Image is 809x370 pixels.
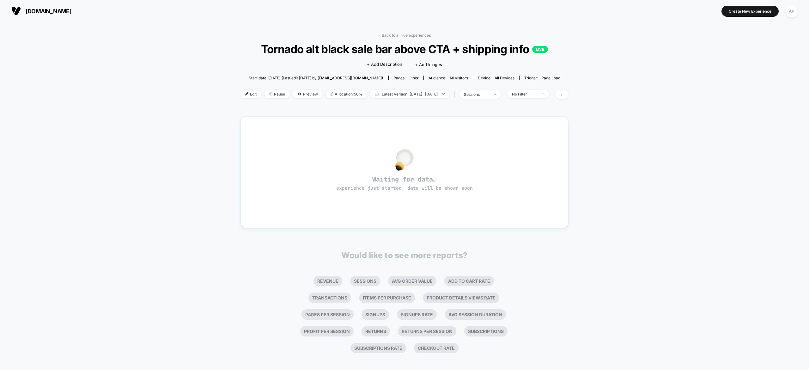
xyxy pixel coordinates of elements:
span: experience just started, data will be shown soon [336,185,473,191]
li: Items Per Purchase [359,293,415,303]
img: edit [245,92,248,96]
span: | [453,90,459,99]
p: LIVE [532,46,548,53]
span: Preview [293,90,323,98]
li: Returns [362,326,390,336]
li: Sessions [350,276,380,286]
li: Add To Cart Rate [444,276,494,286]
div: sessions [464,92,489,97]
li: Pages Per Session [301,309,354,320]
li: Profit Per Session [300,326,354,336]
span: Page Load [541,76,560,80]
span: [DOMAIN_NAME] [26,8,71,15]
button: AP [783,5,800,18]
img: end [269,92,272,96]
span: all devices [495,76,514,80]
li: Returns Per Session [398,326,456,336]
span: other [409,76,419,80]
div: No Filter [512,92,537,96]
li: Avg Session Duration [445,309,506,320]
img: end [442,93,445,95]
img: end [494,94,496,95]
img: no_data [395,149,414,171]
span: + Add Description [367,61,402,68]
span: Allocation: 50% [326,90,367,98]
li: Signups Rate [397,309,437,320]
li: Revenue [313,276,342,286]
a: < Back to all live experiences [378,33,431,38]
span: + Add Images [415,62,442,67]
span: All Visitors [449,76,468,80]
li: Transactions [308,293,351,303]
div: Trigger: [524,76,560,80]
span: Waiting for data… [252,175,557,192]
div: Pages: [393,76,419,80]
span: Start date: [DATE] (Last edit [DATE] by [EMAIL_ADDRESS][DOMAIN_NAME]) [249,76,383,80]
li: Avg Order Value [388,276,436,286]
button: Create New Experience [721,6,779,17]
p: Would like to see more reports? [341,250,468,260]
img: rebalance [331,92,333,96]
span: Tornado alt black sale bar above CTA + shipping info [257,42,552,56]
span: Edit [240,90,261,98]
div: AP [785,5,798,17]
img: Visually logo [11,6,21,16]
span: Latest Version: [DATE] - [DATE] [370,90,449,98]
li: Checkout Rate [414,343,459,353]
li: Signups [362,309,389,320]
button: [DOMAIN_NAME] [9,6,73,16]
li: Product Details Views Rate [423,293,499,303]
li: Subscriptions Rate [350,343,406,353]
span: Device: [473,76,519,80]
img: calendar [375,92,379,96]
li: Subscriptions [464,326,508,336]
img: end [542,93,544,95]
span: Pause [265,90,290,98]
div: Audience: [429,76,468,80]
